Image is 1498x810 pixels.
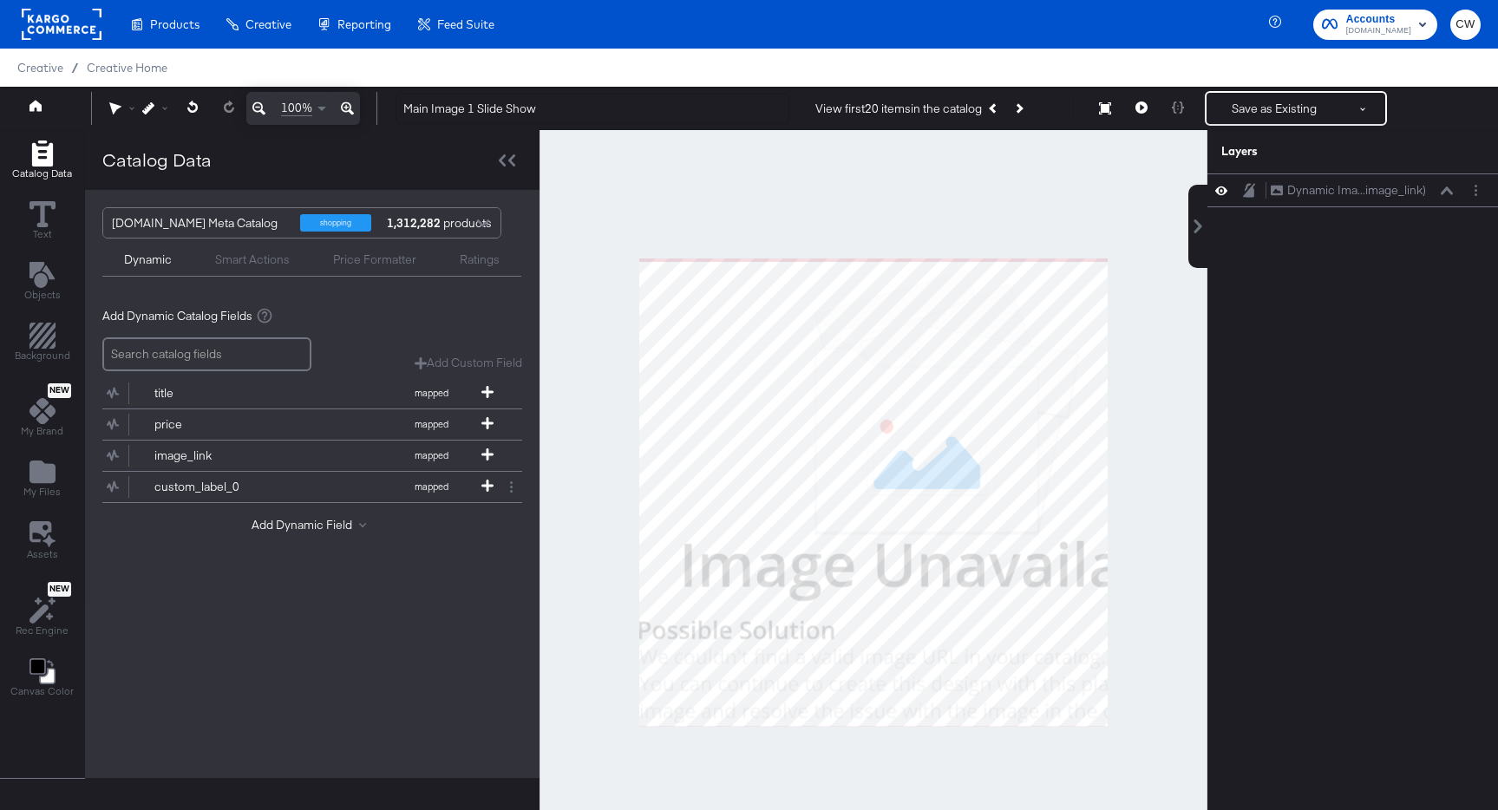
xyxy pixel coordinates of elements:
div: Ratings [460,251,500,268]
button: image_linkmapped [102,441,500,471]
span: My Files [23,485,61,499]
button: Assets [16,516,69,566]
button: titlemapped [102,378,500,408]
span: My Brand [21,424,63,438]
span: Products [150,17,200,31]
button: Add Files [13,455,71,505]
span: Add Dynamic Catalog Fields [102,308,252,324]
button: Layer Options [1467,181,1485,199]
span: 100% [281,100,312,116]
div: Dynamic Ima...image_link)Layer Options [1207,173,1498,207]
div: Dynamic Ima...image_link) [1287,182,1426,199]
span: Canvas Color [10,684,74,698]
button: pricemapped [102,409,500,440]
span: Reporting [337,17,391,31]
span: mapped [383,449,479,461]
span: mapped [383,418,479,430]
div: [DOMAIN_NAME] Meta Catalog [112,208,287,238]
span: Creative [245,17,291,31]
div: Dynamic [124,251,172,268]
button: Dynamic Ima...image_link) [1270,181,1427,199]
div: View first 20 items in the catalog [815,101,982,117]
button: Accounts[DOMAIN_NAME] [1313,10,1437,40]
span: Creative [17,61,63,75]
div: products [384,208,436,238]
a: Creative Home [87,61,167,75]
div: pricemapped [102,409,522,440]
strong: 1,312,282 [384,208,443,238]
button: NewRec Engine [5,578,79,643]
span: Rec Engine [16,624,69,637]
div: Catalog Data [102,147,212,173]
div: titlemapped [102,378,522,408]
span: / [63,61,87,75]
span: Accounts [1346,10,1411,29]
span: New [48,584,71,595]
button: NewMy Brand [10,380,74,444]
button: CW [1450,10,1481,40]
span: New [48,385,71,396]
div: price [154,416,280,433]
span: CW [1457,15,1474,35]
span: Feed Suite [437,17,494,31]
span: [DOMAIN_NAME] [1346,24,1411,38]
div: image_link [154,447,280,464]
button: custom_label_0mapped [102,472,500,502]
button: Add Custom Field [415,355,522,371]
button: Add Text [14,258,71,307]
button: Add Rectangle [2,136,82,186]
div: shopping [300,214,371,232]
div: title [154,385,280,402]
span: Assets [27,547,58,561]
button: Save as Existing [1207,93,1342,124]
button: Add Rectangle [4,319,81,369]
button: Previous Product [982,93,1006,124]
div: custom_label_0mapped [102,472,522,502]
div: image_linkmapped [102,441,522,471]
div: Layers [1221,143,1398,160]
div: custom_label_0 [154,479,280,495]
button: Text [19,197,66,246]
span: mapped [383,387,479,399]
span: mapped [383,480,479,493]
div: Smart Actions [215,251,290,268]
button: Next Product [1006,93,1030,124]
span: Catalog Data [12,167,72,180]
span: Objects [24,288,61,302]
span: Background [15,349,70,363]
span: Text [33,227,52,241]
div: Price Formatter [333,251,416,268]
button: Add Dynamic Field [252,517,373,533]
input: Search catalog fields [102,337,311,371]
